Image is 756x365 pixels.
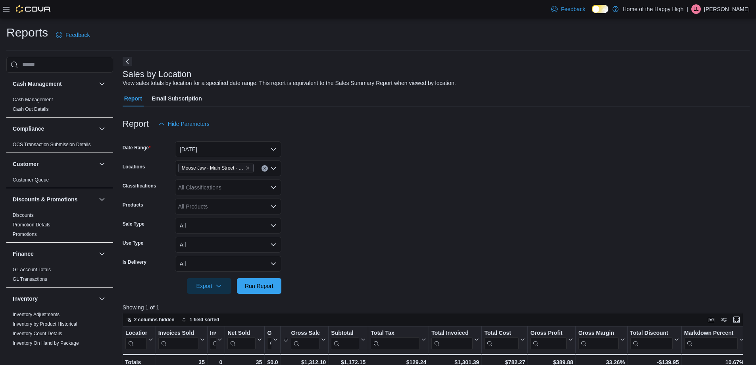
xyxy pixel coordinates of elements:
div: Invoices Sold [158,330,198,337]
label: Use Type [123,240,143,246]
a: Promotions [13,232,37,237]
img: Cova [16,5,51,13]
button: Finance [97,249,107,259]
button: Finance [13,250,96,258]
button: Invoices Sold [158,330,204,350]
div: Gross Profit [530,330,567,337]
a: Cash Out Details [13,106,49,112]
label: Classifications [123,183,156,189]
p: Home of the Happy High [623,4,683,14]
div: View sales totals by location for a specified date range. This report is equivalent to the Sales ... [123,79,456,87]
div: Gross Profit [530,330,567,350]
div: Location [125,330,147,350]
span: Cash Management [13,97,53,103]
h3: Finance [13,250,34,258]
button: Gross Profit [530,330,573,350]
button: Total Discount [630,330,679,350]
span: Inventory Adjustments [13,311,60,318]
button: 1 field sorted [179,315,223,324]
label: Products [123,202,143,208]
button: All [175,218,281,234]
div: Total Cost [484,330,519,337]
span: Feedback [65,31,90,39]
div: Invoices Ref [210,330,216,350]
div: Customer [6,175,113,188]
button: Hide Parameters [155,116,213,132]
button: Open list of options [270,203,277,210]
h1: Reports [6,25,48,41]
button: Keyboard shortcuts [706,315,716,324]
span: Inventory Count Details [13,330,62,337]
button: Export [187,278,231,294]
span: Customer Queue [13,177,49,183]
div: Compliance [6,140,113,153]
button: Total Cost [484,330,525,350]
button: Clear input [262,165,268,172]
span: OCS Transaction Submission Details [13,141,91,148]
a: OCS Transaction Submission Details [13,142,91,147]
div: Gross Margin [578,330,618,350]
p: | [687,4,688,14]
button: Inventory [13,295,96,303]
button: Open list of options [270,184,277,191]
button: Gross Sales [283,330,326,350]
h3: Compliance [13,125,44,133]
label: Locations [123,164,145,170]
button: Next [123,57,132,66]
a: Inventory by Product Historical [13,321,77,327]
h3: Sales by Location [123,70,192,79]
div: Cash Management [6,95,113,117]
button: Enter fullscreen [732,315,741,324]
input: Dark Mode [592,5,608,13]
div: Discounts & Promotions [6,211,113,242]
div: Total Invoiced [431,330,473,350]
button: Customer [13,160,96,168]
p: Showing 1 of 1 [123,303,750,311]
a: Cash Management [13,97,53,102]
span: Hide Parameters [168,120,210,128]
button: Compliance [97,124,107,133]
div: Total Discount [630,330,672,350]
h3: Cash Management [13,80,62,88]
a: Feedback [53,27,93,43]
div: Finance [6,265,113,287]
button: Total Invoiced [431,330,479,350]
button: Subtotal [331,330,365,350]
span: Moose Jaw - Main Street - Fire & Flower [178,164,254,172]
div: Gross Margin [578,330,618,337]
div: Net Sold [227,330,256,337]
button: Cash Management [13,80,96,88]
a: Inventory Count Details [13,331,62,336]
span: Promotion Details [13,222,50,228]
button: Inventory [97,294,107,303]
h3: Inventory [13,295,38,303]
span: Moose Jaw - Main Street - Fire & Flower [182,164,244,172]
div: Location [125,330,147,337]
button: [DATE] [175,141,281,157]
button: Discounts & Promotions [13,195,96,203]
label: Sale Type [123,221,144,227]
span: 1 field sorted [190,317,219,323]
div: Total Cost [484,330,519,350]
h3: Discounts & Promotions [13,195,77,203]
span: 2 columns hidden [134,317,175,323]
a: Inventory On Hand by Package [13,340,79,346]
div: Total Tax [371,330,420,337]
button: All [175,256,281,272]
button: Invoices Ref [210,330,222,350]
a: Discounts [13,212,34,218]
span: LL [693,4,698,14]
button: Discounts & Promotions [97,195,107,204]
button: Net Sold [227,330,262,350]
span: Email Subscription [152,91,202,106]
div: Markdown Percent [684,330,738,350]
label: Is Delivery [123,259,146,265]
a: GL Transactions [13,276,47,282]
div: Lukas Leibel [691,4,701,14]
button: Open list of options [270,165,277,172]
